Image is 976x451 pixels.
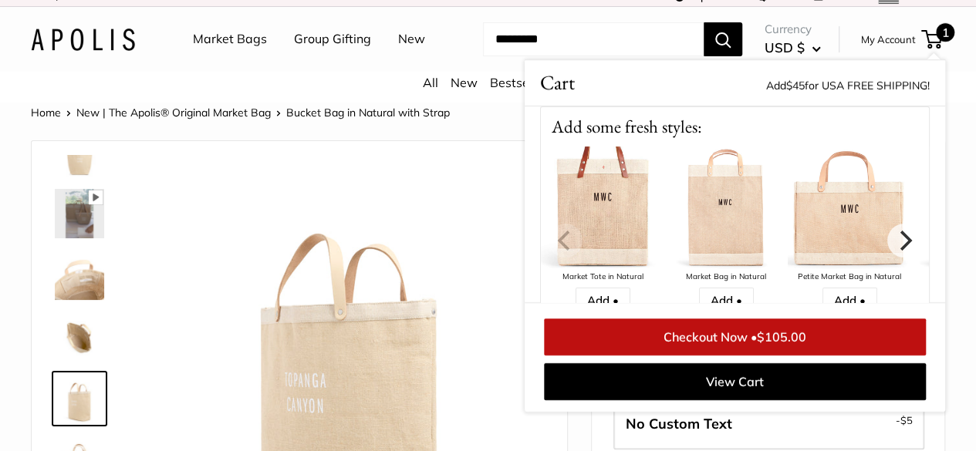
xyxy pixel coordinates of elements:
span: Cart [540,68,575,98]
a: Add • [576,288,630,314]
nav: Breadcrumb [31,103,450,123]
a: 1 [923,30,942,49]
a: Group Gifting [294,28,371,51]
label: Leave Blank [613,399,924,449]
span: Currency [765,19,821,40]
img: Bucket Bag in Natural with Strap [55,189,104,238]
a: Bucket Bag in Natural with Strap [52,247,107,303]
img: Bucket Bag in Natural with Strap [55,374,104,423]
a: Market Bags [193,28,267,51]
a: My Account [861,30,916,49]
button: USD $ [765,35,821,60]
span: $5 [900,414,913,426]
a: Home [31,106,61,119]
a: Checkout Now •$105.00 [544,318,926,355]
a: View Cart [544,363,926,400]
span: Add for USA FREE SHIPPING! [766,79,930,93]
a: New | The Apolis® Original Market Bag [76,106,271,119]
span: 1 [936,23,954,42]
img: Apolis [31,29,135,51]
a: Add • [699,288,754,314]
a: Bestsellers [490,75,553,90]
span: Bucket Bag in Natural with Strap [286,106,450,119]
a: All [423,75,438,90]
button: Search [704,22,742,56]
a: New [398,28,425,51]
a: New [451,75,478,90]
a: Bucket Bag in Natural with Strap [52,309,107,365]
span: No Custom Text [626,415,732,432]
span: - [896,411,913,429]
a: Bucket Bag in Natural with Strap [52,371,107,426]
span: $45 [786,79,805,93]
img: Bucket Bag in Natural with Strap [55,251,104,300]
div: Petite Market Bag in Natural [788,270,911,284]
a: Add • [822,288,877,314]
button: Next [887,224,921,257]
span: $105.00 [757,329,806,345]
a: Bucket Bag in Natural with Strap [52,186,107,241]
p: Add some fresh styles: [541,107,929,146]
div: Market Tote in Natural [541,270,664,284]
img: Bucket Bag in Natural with Strap [55,312,104,362]
span: USD $ [765,39,805,56]
div: Market Bag in Natural [664,270,788,284]
input: Search... [483,22,704,56]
